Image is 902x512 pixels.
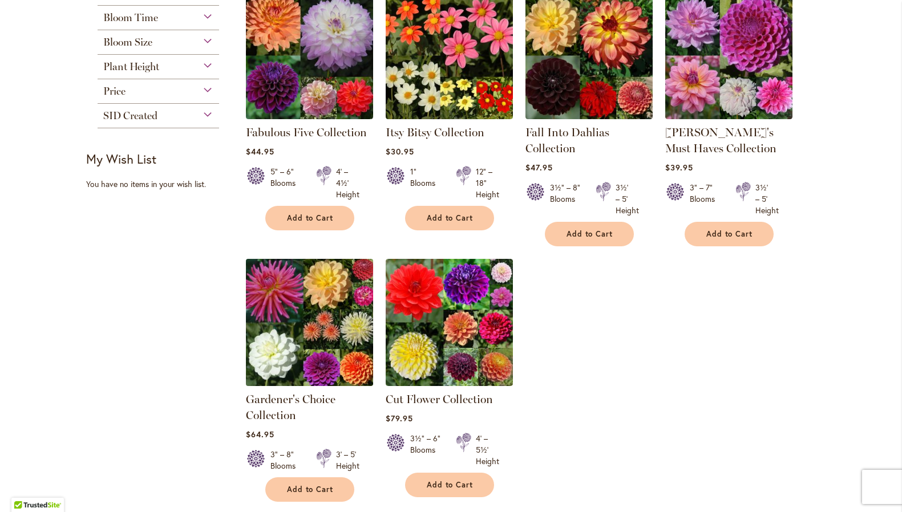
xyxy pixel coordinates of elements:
a: CUT FLOWER COLLECTION [386,377,513,388]
div: 5" – 6" Blooms [270,166,302,200]
a: Fabulous Five Collection [246,111,373,121]
a: Itsy Bitsy Collection [386,111,513,121]
span: $30.95 [386,146,414,157]
button: Add to Cart [405,206,494,230]
span: Bloom Size [103,36,152,48]
strong: My Wish List [86,151,156,167]
a: Gardener's Choice Collection [246,377,373,388]
div: 12" – 18" Height [476,166,499,200]
a: Heather's Must Haves Collection [665,111,792,121]
button: Add to Cart [545,222,634,246]
a: Itsy Bitsy Collection [386,125,484,139]
div: 3' – 5' Height [336,449,359,472]
button: Add to Cart [685,222,774,246]
img: Gardener's Choice Collection [242,255,376,389]
button: Add to Cart [265,206,354,230]
iframe: Launch Accessibility Center [9,472,41,503]
div: 3½' – 5' Height [755,182,779,216]
span: $79.95 [386,413,413,424]
span: $47.95 [525,162,553,173]
span: $64.95 [246,429,274,440]
span: $39.95 [665,162,693,173]
a: Fall Into Dahlias Collection [525,125,609,155]
div: You have no items in your wish list. [86,178,238,190]
span: Add to Cart [706,229,753,239]
button: Add to Cart [405,473,494,497]
a: Fabulous Five Collection [246,125,367,139]
div: 1" Blooms [410,166,442,200]
button: Add to Cart [265,477,354,502]
span: Add to Cart [287,213,334,223]
span: Price [103,85,126,97]
div: 3½" – 8" Blooms [550,182,582,216]
img: CUT FLOWER COLLECTION [386,259,513,386]
span: Add to Cart [287,485,334,494]
span: Add to Cart [427,213,474,223]
div: 3½" – 6" Blooms [410,433,442,467]
div: 4' – 5½' Height [476,433,499,467]
a: Cut Flower Collection [386,392,493,406]
span: Add to Cart [567,229,613,239]
div: 3½' – 5' Height [616,182,639,216]
div: 4' – 4½' Height [336,166,359,200]
div: 3" – 7" Blooms [690,182,722,216]
a: [PERSON_NAME]'s Must Haves Collection [665,125,776,155]
span: Bloom Time [103,11,158,24]
div: 3" – 8" Blooms [270,449,302,472]
span: Add to Cart [427,480,474,490]
span: SID Created [103,109,157,122]
span: $44.95 [246,146,274,157]
span: Plant Height [103,60,159,73]
a: Fall Into Dahlias Collection [525,111,653,121]
a: Gardener's Choice Collection [246,392,335,422]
